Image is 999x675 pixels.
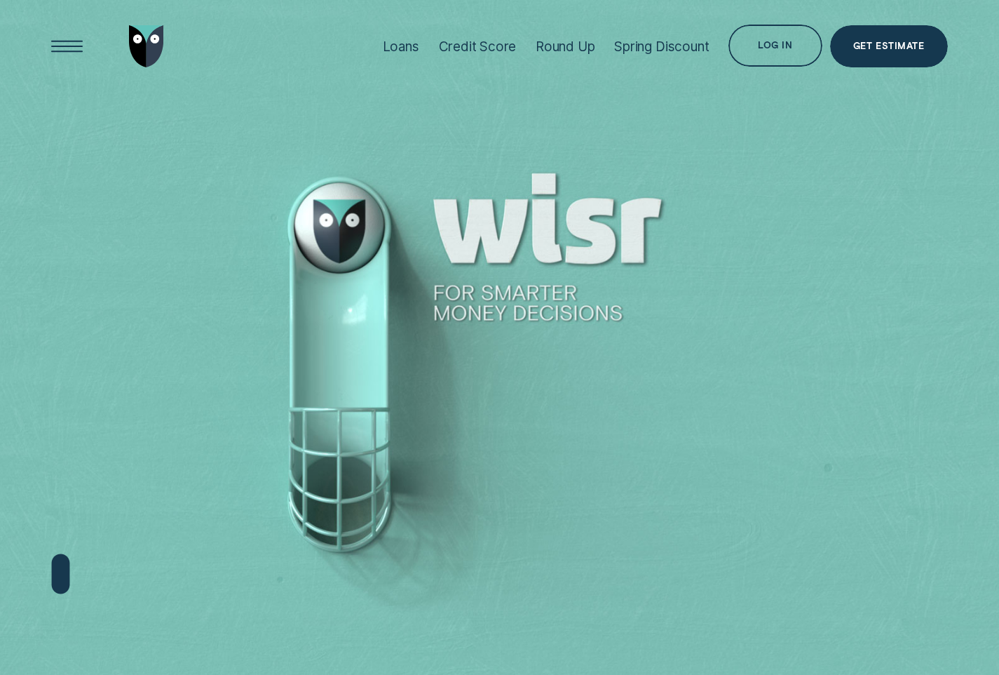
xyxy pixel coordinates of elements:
a: Get Estimate [830,25,948,67]
div: Loans [383,39,419,55]
div: Round Up [536,39,595,55]
div: Credit Score [439,39,517,55]
button: Open Menu [46,25,88,67]
div: Spring Discount [614,39,709,55]
button: Log in [728,25,822,67]
img: Wisr [129,25,164,67]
